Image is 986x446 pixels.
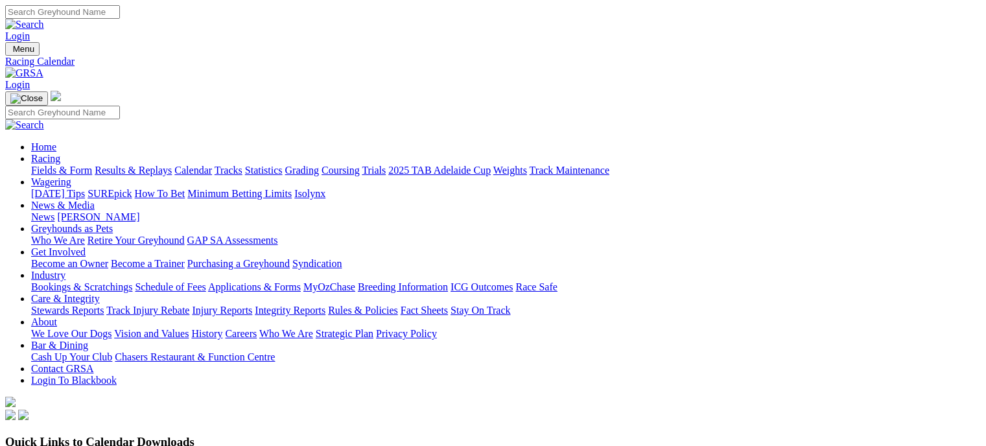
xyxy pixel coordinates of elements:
a: Contact GRSA [31,363,93,374]
a: Who We Are [31,235,85,246]
a: About [31,316,57,327]
img: Search [5,119,44,131]
a: Cash Up Your Club [31,351,112,362]
a: [PERSON_NAME] [57,211,139,222]
div: Bar & Dining [31,351,981,363]
a: We Love Our Dogs [31,328,112,339]
a: Industry [31,270,65,281]
a: ICG Outcomes [451,281,513,292]
a: Tracks [215,165,242,176]
a: Wagering [31,176,71,187]
a: Integrity Reports [255,305,325,316]
a: Track Maintenance [530,165,609,176]
a: Applications & Forms [208,281,301,292]
a: [DATE] Tips [31,188,85,199]
a: Breeding Information [358,281,448,292]
a: Strategic Plan [316,328,373,339]
a: Fact Sheets [401,305,448,316]
a: Get Involved [31,246,86,257]
div: Get Involved [31,258,981,270]
a: Statistics [245,165,283,176]
a: News & Media [31,200,95,211]
a: Race Safe [515,281,557,292]
a: Weights [493,165,527,176]
img: logo-grsa-white.png [51,91,61,101]
img: Search [5,19,44,30]
a: Home [31,141,56,152]
a: Isolynx [294,188,325,199]
img: GRSA [5,67,43,79]
a: Vision and Values [114,328,189,339]
a: Login To Blackbook [31,375,117,386]
a: Stewards Reports [31,305,104,316]
a: Trials [362,165,386,176]
a: Coursing [322,165,360,176]
a: Racing [31,153,60,164]
a: SUREpick [88,188,132,199]
a: Greyhounds as Pets [31,223,113,234]
a: Bookings & Scratchings [31,281,132,292]
a: Syndication [292,258,342,269]
img: logo-grsa-white.png [5,397,16,407]
a: Bar & Dining [31,340,88,351]
img: Close [10,93,43,104]
a: History [191,328,222,339]
a: Grading [285,165,319,176]
a: Purchasing a Greyhound [187,258,290,269]
div: Wagering [31,188,981,200]
div: Care & Integrity [31,305,981,316]
a: Fields & Form [31,165,92,176]
input: Search [5,5,120,19]
button: Toggle navigation [5,42,40,56]
img: twitter.svg [18,410,29,420]
div: Racing [31,165,981,176]
a: Results & Replays [95,165,172,176]
a: Calendar [174,165,212,176]
div: Greyhounds as Pets [31,235,981,246]
a: GAP SA Assessments [187,235,278,246]
img: facebook.svg [5,410,16,420]
a: Track Injury Rebate [106,305,189,316]
a: Racing Calendar [5,56,981,67]
a: Chasers Restaurant & Function Centre [115,351,275,362]
a: Careers [225,328,257,339]
a: Who We Are [259,328,313,339]
div: News & Media [31,211,981,223]
a: How To Bet [135,188,185,199]
a: MyOzChase [303,281,355,292]
a: Rules & Policies [328,305,398,316]
a: Login [5,79,30,90]
input: Search [5,106,120,119]
a: Retire Your Greyhound [88,235,185,246]
a: Injury Reports [192,305,252,316]
a: Become a Trainer [111,258,185,269]
a: 2025 TAB Adelaide Cup [388,165,491,176]
a: News [31,211,54,222]
a: Schedule of Fees [135,281,205,292]
a: Login [5,30,30,41]
a: Become an Owner [31,258,108,269]
button: Toggle navigation [5,91,48,106]
a: Privacy Policy [376,328,437,339]
a: Minimum Betting Limits [187,188,292,199]
span: Menu [13,44,34,54]
a: Stay On Track [451,305,510,316]
div: About [31,328,981,340]
a: Care & Integrity [31,293,100,304]
div: Industry [31,281,981,293]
